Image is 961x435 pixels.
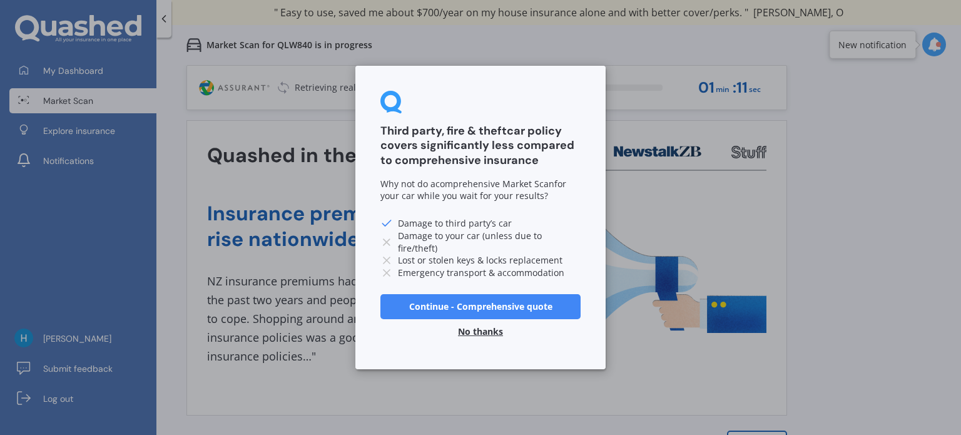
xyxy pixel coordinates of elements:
button: No thanks [450,319,511,344]
button: Continue - Comprehensive quote [380,294,581,319]
li: Lost or stolen keys & locks replacement [380,254,581,267]
li: Emergency transport & accommodation [380,267,581,279]
li: Damage to your car (unless due to fire/theft) [380,230,581,254]
div: Why not do a for your car while you wait for your results? [380,178,581,202]
li: Damage to third party’s car [380,217,581,230]
h3: Third party, fire & theft car policy covers significantly less compared to comprehensive insurance [380,124,581,167]
span: comprehensive Market Scan [435,178,554,190]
